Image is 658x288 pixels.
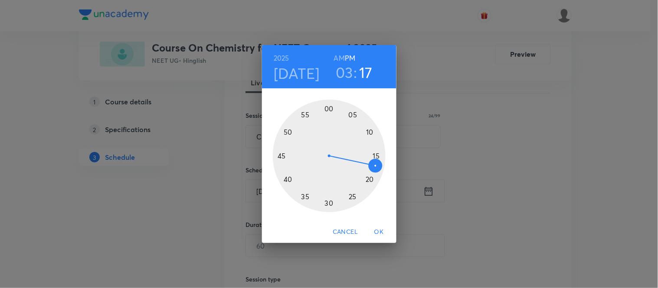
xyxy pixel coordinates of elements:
[333,227,358,237] span: Cancel
[369,227,390,237] span: OK
[365,224,393,240] button: OK
[329,224,361,240] button: Cancel
[274,52,289,64] button: 2025
[359,63,373,81] button: 17
[345,52,355,64] button: PM
[274,64,320,82] button: [DATE]
[336,63,353,81] button: 03
[334,52,345,64] button: AM
[354,63,357,81] h3: :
